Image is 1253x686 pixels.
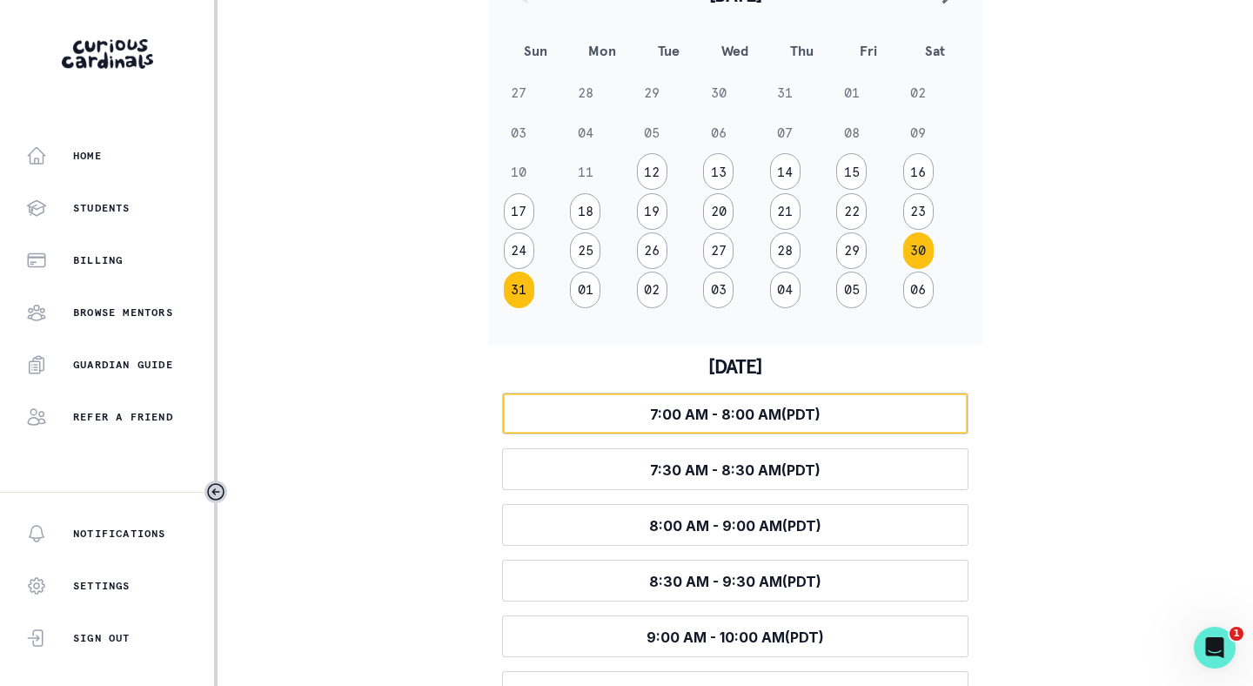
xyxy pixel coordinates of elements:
[569,28,636,73] th: Mon
[502,560,968,602] button: 8:30 AM - 9:30 AM(PDT)
[502,28,569,73] th: Sun
[1194,627,1236,669] iframe: Intercom live chat
[903,232,934,269] button: 30
[502,354,968,379] h3: [DATE]
[703,153,734,190] button: 13
[770,232,801,269] button: 28
[703,232,734,269] button: 27
[504,232,534,269] button: 24
[637,272,667,308] button: 02
[703,272,734,308] button: 03
[650,406,821,423] span: 7:00 AM - 8:00 AM (PDT)
[570,193,600,230] button: 18
[903,193,934,230] button: 23
[502,504,968,546] button: 8:00 AM - 9:00 AM(PDT)
[73,358,173,372] p: Guardian Guide
[502,393,968,434] button: 7:00 AM - 8:00 AM(PDT)
[635,28,702,73] th: Tue
[836,232,867,269] button: 29
[1230,627,1243,641] span: 1
[901,28,968,73] th: Sat
[502,615,968,657] button: 9:00 AM - 10:00 AM(PDT)
[836,272,867,308] button: 05
[836,153,867,190] button: 15
[647,629,824,646] span: 9:00 AM - 10:00 AM (PDT)
[73,631,131,645] p: Sign Out
[73,306,173,319] p: Browse Mentors
[770,272,801,308] button: 04
[903,272,934,308] button: 06
[73,579,131,593] p: Settings
[204,481,227,503] button: Toggle sidebar
[73,253,123,267] p: Billing
[649,517,821,535] span: 8:00 AM - 9:00 AM (PDT)
[650,461,821,479] span: 7:30 AM - 8:30 AM (PDT)
[637,153,667,190] button: 12
[649,573,821,590] span: 8:30 AM - 9:30 AM (PDT)
[835,28,902,73] th: Fri
[570,272,600,308] button: 01
[770,193,801,230] button: 21
[702,28,769,73] th: Wed
[836,193,867,230] button: 22
[62,39,153,69] img: Curious Cardinals Logo
[73,527,166,541] p: Notifications
[637,193,667,230] button: 19
[502,448,968,490] button: 7:30 AM - 8:30 AM(PDT)
[73,410,173,424] p: Refer a friend
[570,232,600,269] button: 25
[703,193,734,230] button: 20
[637,232,667,269] button: 26
[73,149,102,163] p: Home
[504,272,534,308] button: 31
[768,28,835,73] th: Thu
[903,153,934,190] button: 16
[73,201,131,215] p: Students
[770,153,801,190] button: 14
[504,193,534,230] button: 17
